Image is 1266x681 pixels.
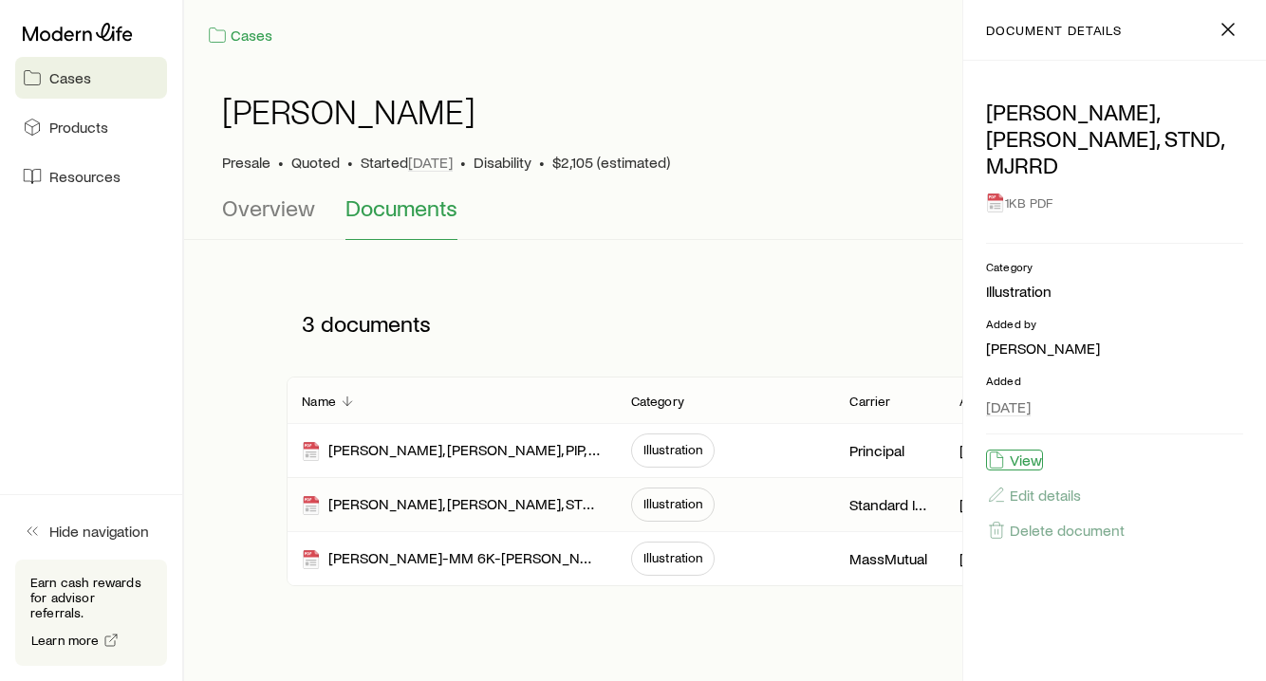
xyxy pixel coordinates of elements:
p: Category [986,259,1243,274]
span: • [539,153,545,172]
div: Earn cash rewards for advisor referrals.Learn more [15,560,167,666]
span: documents [321,310,431,337]
p: Standard Insurance Company [849,495,928,514]
span: Illustration [643,550,703,565]
div: [PERSON_NAME]-MM 6K-[PERSON_NAME] [302,548,600,570]
span: • [347,153,353,172]
span: • [460,153,466,172]
span: Cases [49,68,91,87]
a: Resources [15,156,167,197]
div: [PERSON_NAME], [PERSON_NAME], STND, MJRRD [302,494,600,516]
h1: [PERSON_NAME] [222,92,475,130]
span: Illustration [643,442,703,457]
span: Hide navigation [49,522,149,541]
p: Presale [222,153,270,172]
p: Principal [849,441,904,460]
p: Added [986,373,1243,388]
p: [PERSON_NAME] [959,549,1038,568]
span: 3 [302,310,315,337]
p: [PERSON_NAME], [PERSON_NAME], STND, MJRRD [986,99,1243,178]
p: Earn cash rewards for advisor referrals. [30,575,152,620]
p: [PERSON_NAME] [959,495,1038,514]
button: Hide navigation [15,510,167,552]
p: document details [986,23,1122,38]
p: Started [361,153,453,172]
p: Added by [959,394,1016,409]
span: Quoted [291,153,340,172]
span: Learn more [31,634,100,647]
span: $2,105 (estimated) [552,153,670,172]
span: • [278,153,284,172]
span: Disability [474,153,531,172]
p: Carrier [849,394,890,409]
span: Products [49,118,108,137]
span: Overview [222,194,315,221]
span: Illustration [643,496,703,511]
div: [PERSON_NAME], [PERSON_NAME], PIP, MJRRD [302,440,600,462]
span: Documents [345,194,457,221]
button: Delete document [986,520,1126,541]
div: 1KB PDF [986,186,1243,220]
span: [DATE] [408,153,453,172]
span: Resources [49,167,121,186]
a: Cases [15,57,167,99]
p: Category [631,394,684,409]
p: [PERSON_NAME] [986,339,1243,358]
p: Name [302,394,336,409]
a: Products [15,106,167,148]
p: Illustration [986,282,1243,301]
button: Edit details [986,485,1082,506]
button: View [986,450,1043,470]
p: [PERSON_NAME] [959,441,1038,460]
span: [DATE] [986,397,1031,416]
a: Cases [207,25,273,46]
div: Case details tabs [222,194,1228,240]
p: Added by [986,316,1243,331]
p: MassMutual [849,549,927,568]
